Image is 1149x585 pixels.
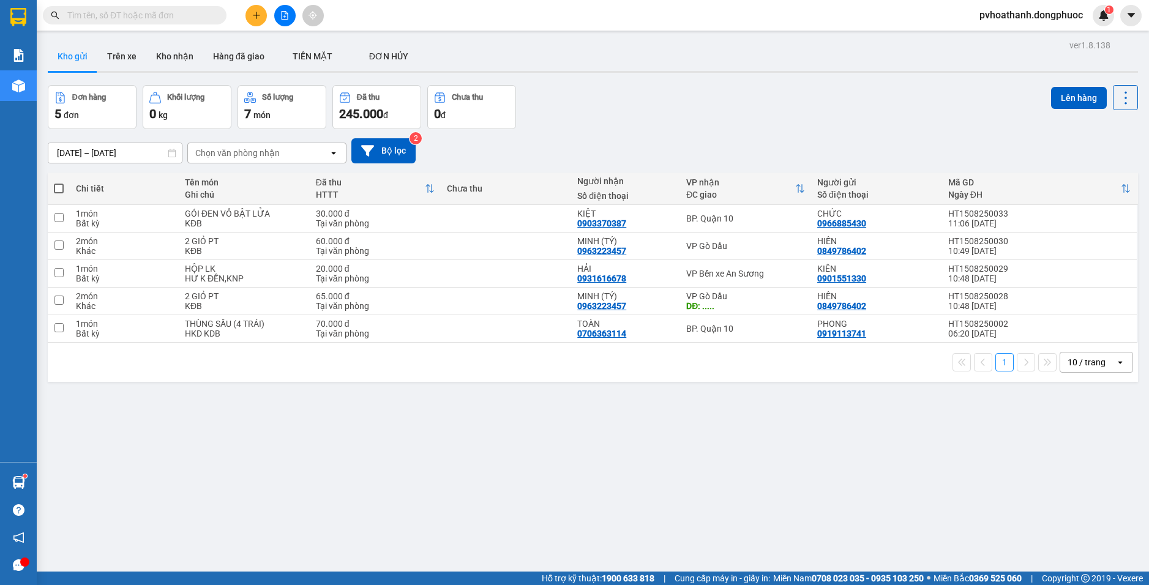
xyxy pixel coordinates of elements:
[274,5,296,26] button: file-add
[447,184,566,193] div: Chưa thu
[948,319,1131,329] div: HT1508250002
[664,572,665,585] span: |
[13,504,24,516] span: question-circle
[577,191,674,201] div: Số điện thoại
[76,184,173,193] div: Chi tiết
[185,236,304,246] div: 2 GIỎ PT
[310,173,441,205] th: Toggle SortBy
[316,274,435,283] div: Tại văn phòng
[195,147,280,159] div: Chọn văn phòng nhận
[10,8,26,26] img: logo-vxr
[927,576,930,581] span: ⚪️
[67,9,212,22] input: Tìm tên, số ĐT hoặc mã đơn
[817,291,936,301] div: HIỀN
[12,80,25,92] img: warehouse-icon
[252,11,261,20] span: plus
[948,329,1131,338] div: 06:20 [DATE]
[948,264,1131,274] div: HT1508250029
[316,177,425,187] div: Đã thu
[1115,357,1125,367] svg: open
[76,301,173,311] div: Khác
[948,218,1131,228] div: 11:06 [DATE]
[64,110,79,120] span: đơn
[452,93,483,102] div: Chưa thu
[1098,10,1109,21] img: icon-new-feature
[48,143,182,163] input: Select a date range.
[1105,6,1113,14] sup: 1
[812,573,924,583] strong: 0708 023 035 - 0935 103 250
[76,264,173,274] div: 1 món
[1120,5,1142,26] button: caret-down
[76,236,173,246] div: 2 món
[12,49,25,62] img: solution-icon
[245,5,267,26] button: plus
[817,246,866,256] div: 0849786402
[97,42,146,71] button: Trên xe
[686,190,795,199] div: ĐC giao
[76,246,173,256] div: Khác
[185,264,304,274] div: HỘP LK
[1126,10,1137,21] span: caret-down
[577,291,674,301] div: MINH (TÝ)
[577,264,674,274] div: HẢI
[185,274,304,283] div: HƯ K ĐỀN,KNP
[948,274,1131,283] div: 10:48 [DATE]
[817,274,866,283] div: 0901551330
[316,218,435,228] div: Tại văn phòng
[185,319,304,329] div: THÙNG SẦU (4 TRÁI)
[23,474,27,478] sup: 1
[167,93,204,102] div: Khối lượng
[12,476,25,489] img: warehouse-icon
[817,209,936,218] div: CHỨC
[316,264,435,274] div: 20.000 đ
[948,291,1131,301] div: HT1508250028
[76,329,173,338] div: Bất kỳ
[686,324,805,333] div: BP. Quận 10
[817,264,936,274] div: KIÊN
[185,190,304,199] div: Ghi chú
[351,138,416,163] button: Bộ lọc
[302,5,324,26] button: aim
[309,11,317,20] span: aim
[686,177,795,187] div: VP nhận
[686,301,805,311] div: DĐ: .....
[1081,574,1090,583] span: copyright
[51,11,59,20] span: search
[948,190,1121,199] div: Ngày ĐH
[441,110,446,120] span: đ
[577,301,626,311] div: 0963223457
[238,85,326,129] button: Số lượng7món
[817,236,936,246] div: HIỀN
[185,177,304,187] div: Tên món
[76,209,173,218] div: 1 món
[817,329,866,338] div: 0919113741
[13,532,24,543] span: notification
[149,106,156,121] span: 0
[948,177,1121,187] div: Mã GD
[817,177,936,187] div: Người gửi
[316,319,435,329] div: 70.000 đ
[817,319,936,329] div: PHONG
[185,291,304,301] div: 2 GIỎ PT
[577,176,674,186] div: Người nhận
[185,301,304,311] div: KĐB
[1031,572,1033,585] span: |
[316,329,435,338] div: Tại văn phòng
[280,11,289,20] span: file-add
[817,190,936,199] div: Số điện thoại
[262,93,293,102] div: Số lượng
[316,209,435,218] div: 30.000 đ
[577,236,674,246] div: MINH (TÝ)
[185,329,304,338] div: HKD KDB
[602,573,654,583] strong: 1900 633 818
[159,110,168,120] span: kg
[143,85,231,129] button: Khối lượng0kg
[316,190,425,199] div: HTTT
[48,42,97,71] button: Kho gửi
[76,319,173,329] div: 1 món
[427,85,516,129] button: Chưa thu0đ
[948,246,1131,256] div: 10:49 [DATE]
[185,246,304,256] div: KĐB
[203,42,274,71] button: Hàng đã giao
[817,218,866,228] div: 0966885430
